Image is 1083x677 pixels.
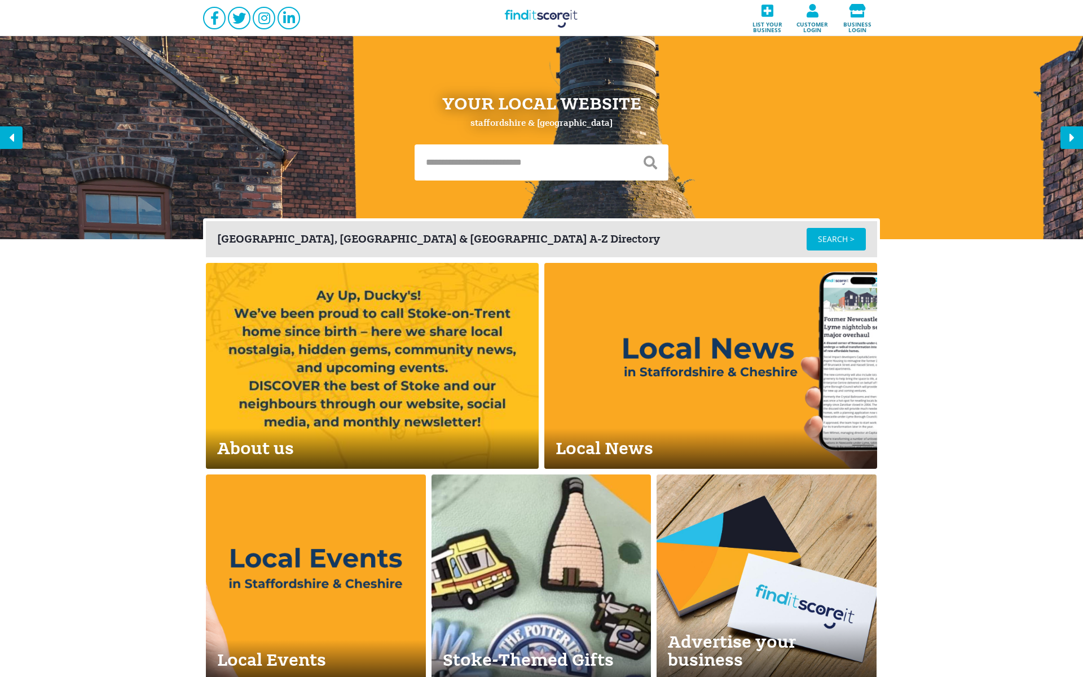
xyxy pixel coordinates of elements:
[544,428,877,469] div: Local News
[206,428,539,469] div: About us
[807,228,866,250] a: SEARCH >
[838,17,877,33] span: Business login
[217,234,807,245] div: [GEOGRAPHIC_DATA], [GEOGRAPHIC_DATA] & [GEOGRAPHIC_DATA] A-Z Directory
[748,17,786,33] span: List your business
[835,1,880,36] a: Business login
[470,118,613,128] div: Staffordshire & [GEOGRAPHIC_DATA]
[793,17,831,33] span: Customer login
[544,263,877,469] a: Local News
[206,263,539,469] a: About us
[790,1,835,36] a: Customer login
[442,95,641,113] div: Your Local Website
[745,1,790,36] a: List your business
